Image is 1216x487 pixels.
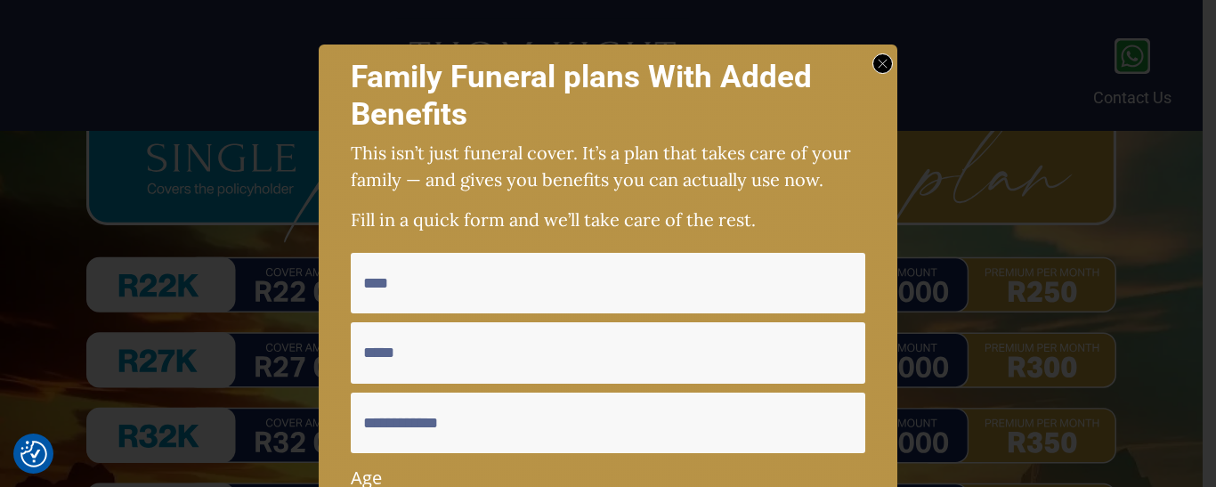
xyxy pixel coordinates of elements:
[20,441,47,467] button: Consent Preferences
[351,135,865,202] p: This isn’t just funeral cover. It’s a plan that takes care of your family — and gives you benefit...
[351,202,865,233] p: Fill in a quick form and we’ll take care of the rest.
[20,441,47,467] img: Revisit consent button
[351,59,865,134] h2: Family Funeral plans With Added Benefits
